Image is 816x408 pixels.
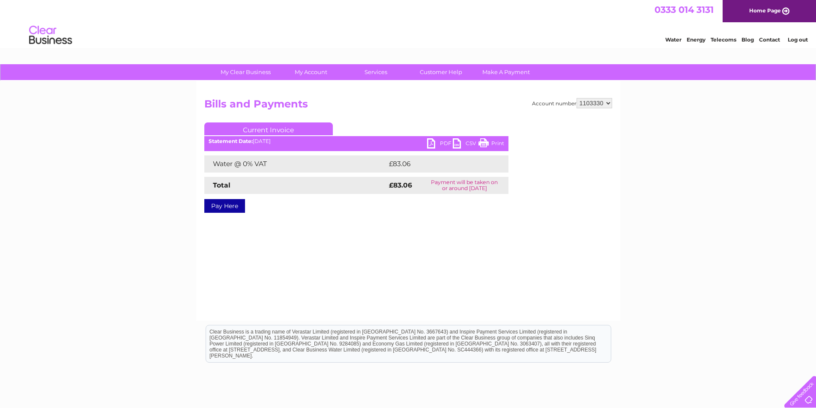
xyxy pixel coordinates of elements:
strong: £83.06 [389,181,412,189]
a: Services [341,64,411,80]
td: £83.06 [387,155,491,173]
img: logo.png [29,22,72,48]
a: Current Invoice [204,122,333,135]
a: Energy [687,36,705,43]
h2: Bills and Payments [204,98,612,114]
div: Account number [532,98,612,108]
a: Blog [741,36,754,43]
a: My Clear Business [210,64,281,80]
div: [DATE] [204,138,508,144]
a: Contact [759,36,780,43]
a: Customer Help [406,64,476,80]
td: Payment will be taken on or around [DATE] [421,177,508,194]
a: 0333 014 3131 [655,4,714,15]
strong: Total [213,181,230,189]
a: PDF [427,138,453,151]
a: Print [478,138,504,151]
a: Water [665,36,681,43]
a: CSV [453,138,478,151]
b: Statement Date: [209,138,253,144]
td: Water @ 0% VAT [204,155,387,173]
a: Telecoms [711,36,736,43]
a: Make A Payment [471,64,541,80]
a: My Account [275,64,346,80]
a: Pay Here [204,199,245,213]
a: Log out [788,36,808,43]
div: Clear Business is a trading name of Verastar Limited (registered in [GEOGRAPHIC_DATA] No. 3667643... [206,5,611,42]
